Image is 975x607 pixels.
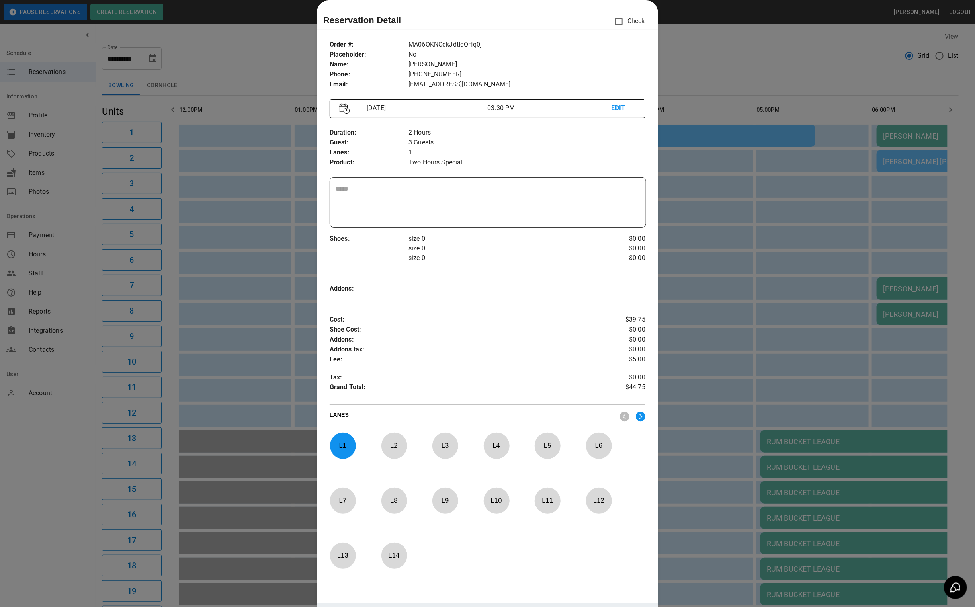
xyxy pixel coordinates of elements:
[408,244,593,253] p: size 0
[408,80,645,90] p: [EMAIL_ADDRESS][DOMAIN_NAME]
[330,128,408,138] p: Duration :
[330,40,408,50] p: Order # :
[330,383,593,394] p: Grand Total :
[330,60,408,70] p: Name :
[363,103,487,113] p: [DATE]
[330,436,356,455] p: L 1
[612,103,636,113] p: EDIT
[381,546,407,565] p: L 14
[593,335,645,345] p: $0.00
[487,103,611,113] p: 03:30 PM
[408,253,593,263] p: size 0
[330,546,356,565] p: L 13
[330,284,408,294] p: Addons :
[534,491,561,510] p: L 11
[330,491,356,510] p: L 7
[339,103,350,114] img: Vector
[330,355,593,365] p: Fee :
[432,491,458,510] p: L 9
[586,436,612,455] p: L 6
[408,50,645,60] p: No
[408,148,645,158] p: 1
[330,373,593,383] p: Tax :
[330,325,593,335] p: Shoe Cost :
[593,315,645,325] p: $39.75
[330,315,593,325] p: Cost :
[408,234,593,244] p: size 0
[593,383,645,394] p: $44.75
[330,345,593,355] p: Addons tax :
[593,325,645,335] p: $0.00
[330,80,408,90] p: Email :
[381,491,407,510] p: L 8
[323,14,401,27] p: Reservation Detail
[611,13,652,30] p: Check In
[483,436,510,455] p: L 4
[330,50,408,60] p: Placeholder :
[636,412,645,422] img: right.svg
[330,148,408,158] p: Lanes :
[330,335,593,345] p: Addons :
[483,491,510,510] p: L 10
[408,158,645,168] p: Two Hours Special
[593,253,645,263] p: $0.00
[586,491,612,510] p: L 12
[408,70,645,80] p: [PHONE_NUMBER]
[408,128,645,138] p: 2 Hours
[593,234,645,244] p: $0.00
[330,234,408,244] p: Shoes :
[330,138,408,148] p: Guest :
[620,412,629,422] img: nav_left.svg
[381,436,407,455] p: L 2
[330,411,614,422] p: LANES
[534,436,561,455] p: L 5
[408,138,645,148] p: 3 Guests
[408,40,645,50] p: MA06OKNCqkJdtIdQHq0j
[408,60,645,70] p: [PERSON_NAME]
[330,70,408,80] p: Phone :
[593,373,645,383] p: $0.00
[593,345,645,355] p: $0.00
[593,355,645,365] p: $5.00
[330,158,408,168] p: Product :
[432,436,458,455] p: L 3
[593,244,645,253] p: $0.00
